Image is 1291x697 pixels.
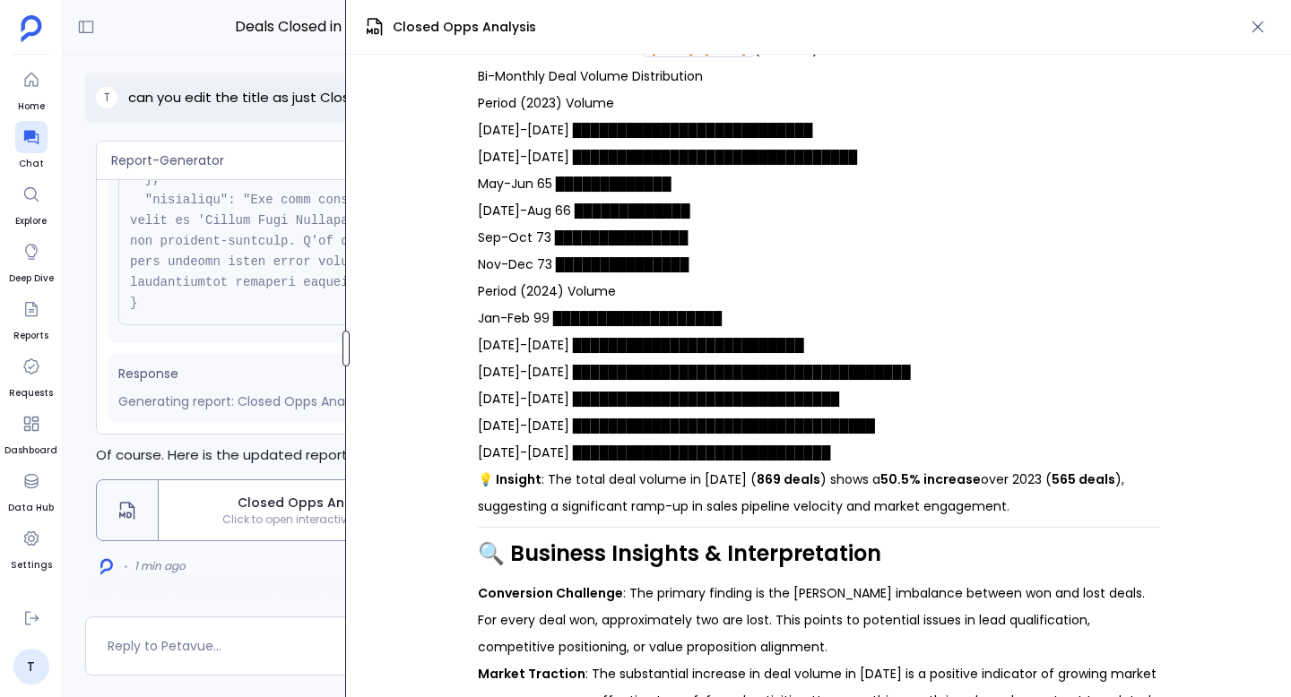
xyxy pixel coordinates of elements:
span: Reports [13,329,48,343]
a: Deep Dive [9,236,54,286]
a: Chat [15,121,48,171]
span: Settings [11,558,52,572]
a: Dashboard [4,408,57,458]
a: Requests [9,350,53,400]
a: T [13,649,49,684]
span: Home [15,99,48,114]
span: Deep Dive [9,271,54,286]
span: Explore [15,214,48,228]
a: Home [15,64,48,114]
a: Settings [11,522,52,572]
a: Explore [15,178,48,228]
img: petavue logo [21,15,42,42]
span: Data Hub [8,501,54,515]
span: Chat [15,157,48,171]
span: Dashboard [4,443,57,458]
span: Requests [9,386,53,400]
a: Reports [13,293,48,343]
a: Data Hub [8,465,54,515]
